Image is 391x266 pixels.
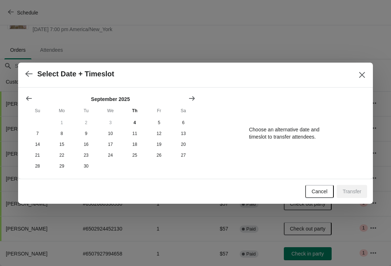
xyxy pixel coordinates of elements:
button: Close [356,68,369,81]
button: Thursday September 18 2025 [123,139,147,150]
button: Tuesday September 16 2025 [74,139,98,150]
button: Today Thursday September 4 2025 [123,117,147,128]
button: Wednesday September 10 2025 [98,128,122,139]
button: Thursday September 25 2025 [123,150,147,161]
th: Friday [147,104,171,117]
button: Friday September 19 2025 [147,139,171,150]
button: Saturday September 20 2025 [171,139,195,150]
button: Show previous month, August 2025 [22,92,35,105]
button: Monday September 29 2025 [50,161,74,172]
p: Choose an alternative date and timeslot to transfer attendees. [249,126,320,140]
button: Friday September 26 2025 [147,150,171,161]
button: Friday September 5 2025 [147,117,171,128]
button: Monday September 1 2025 [50,117,74,128]
th: Wednesday [98,104,122,117]
button: Saturday September 13 2025 [171,128,195,139]
button: Tuesday September 30 2025 [74,161,98,172]
h2: Select Date + Timeslot [37,70,114,78]
button: Friday September 12 2025 [147,128,171,139]
button: Sunday September 21 2025 [25,150,50,161]
th: Monday [50,104,74,117]
button: Sunday September 14 2025 [25,139,50,150]
th: Sunday [25,104,50,117]
button: Sunday September 7 2025 [25,128,50,139]
button: Wednesday September 17 2025 [98,139,122,150]
span: Cancel [312,189,328,194]
button: Monday September 8 2025 [50,128,74,139]
button: Sunday September 28 2025 [25,161,50,172]
button: Tuesday September 9 2025 [74,128,98,139]
th: Thursday [123,104,147,117]
button: Tuesday September 23 2025 [74,150,98,161]
button: Saturday September 6 2025 [171,117,195,128]
button: Thursday September 11 2025 [123,128,147,139]
button: Monday September 22 2025 [50,150,74,161]
button: Cancel [305,185,334,198]
button: Tuesday September 2 2025 [74,117,98,128]
button: Show next month, October 2025 [185,92,198,105]
th: Saturday [171,104,195,117]
button: Wednesday September 3 2025 [98,117,122,128]
th: Tuesday [74,104,98,117]
button: Saturday September 27 2025 [171,150,195,161]
button: Monday September 15 2025 [50,139,74,150]
button: Wednesday September 24 2025 [98,150,122,161]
